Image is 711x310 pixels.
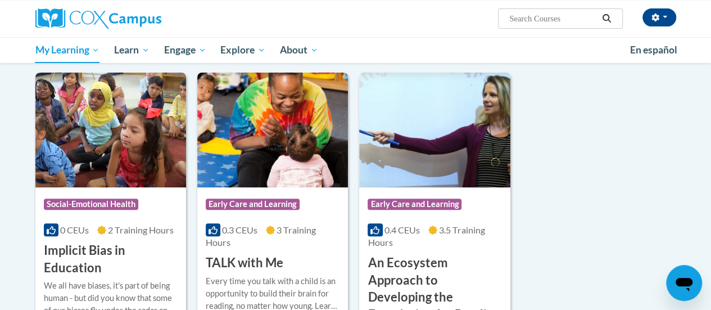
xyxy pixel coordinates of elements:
[206,224,316,248] span: 3 Training Hours
[630,44,677,56] span: En español
[44,242,178,277] h3: Implicit Bias in Education
[35,43,99,57] span: My Learning
[164,43,206,57] span: Engage
[206,254,283,272] h3: TALK with Me
[220,43,265,57] span: Explore
[368,224,484,248] span: 3.5 Training Hours
[359,73,510,187] img: Course Logo
[35,73,186,187] img: Course Logo
[60,224,89,235] span: 0 CEUs
[598,12,615,25] button: Search
[28,37,107,63] a: My Learning
[280,43,318,57] span: About
[206,199,300,210] span: Early Care and Learning
[44,199,138,210] span: Social-Emotional Health
[222,224,257,235] span: 0.3 CEUs
[114,43,150,57] span: Learn
[108,224,174,235] span: 2 Training Hours
[35,8,238,29] a: Cox Campus
[197,73,348,187] img: Course Logo
[35,8,161,29] img: Cox Campus
[107,37,157,63] a: Learn
[666,265,702,301] iframe: Button to launch messaging window
[623,38,685,62] a: En español
[213,37,273,63] a: Explore
[368,199,461,210] span: Early Care and Learning
[642,8,676,26] button: Account Settings
[508,12,598,25] input: Search Courses
[157,37,214,63] a: Engage
[273,37,325,63] a: About
[384,224,420,235] span: 0.4 CEUs
[27,37,685,63] div: Main menu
